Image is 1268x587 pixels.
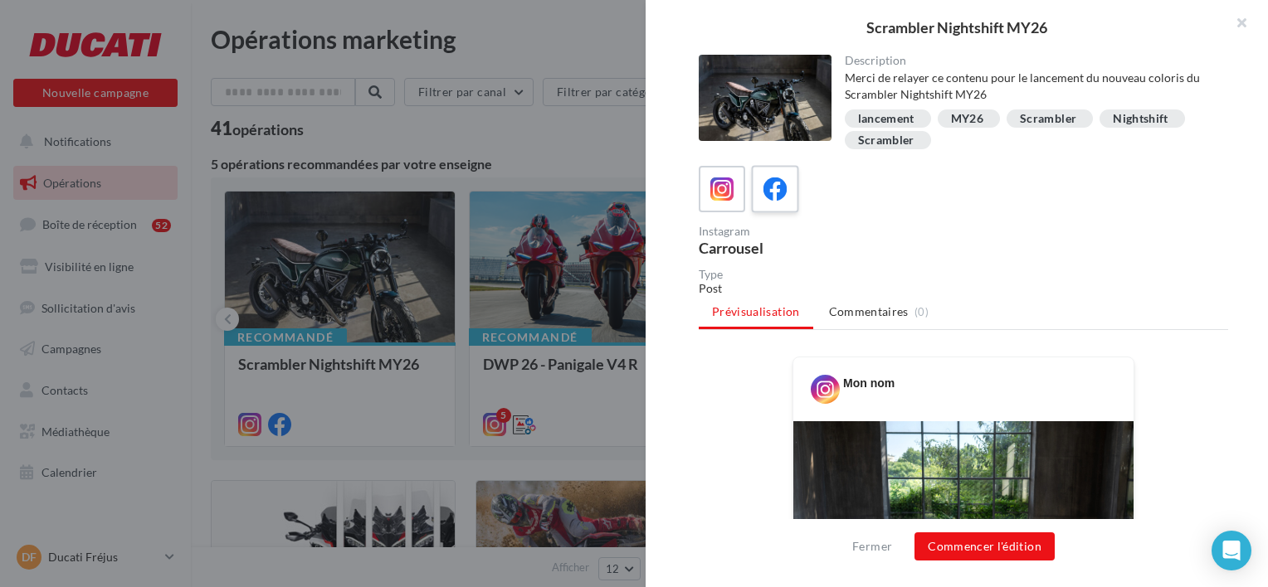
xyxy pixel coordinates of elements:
div: Merci de relayer ce contenu pour le lancement du nouveau coloris du Scrambler Nightshift MY26 [845,70,1216,103]
div: Scrambler [1020,113,1076,125]
div: Scrambler Nightshift MY26 [672,20,1241,35]
div: Nightshift [1113,113,1168,125]
div: Carrousel [699,240,957,255]
span: Commentaires [829,303,909,320]
span: (0) [914,305,929,318]
div: Scrambler [858,134,914,147]
div: Open Intercom Messenger [1212,531,1251,570]
button: Fermer [846,536,899,556]
div: Post [699,280,1228,297]
div: MY26 [951,113,983,125]
div: Description [845,55,1216,66]
div: Mon nom [843,375,895,391]
button: Commencer l'édition [914,532,1055,560]
div: lancement [858,113,914,125]
div: Instagram [699,226,957,237]
div: Type [699,269,1228,280]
